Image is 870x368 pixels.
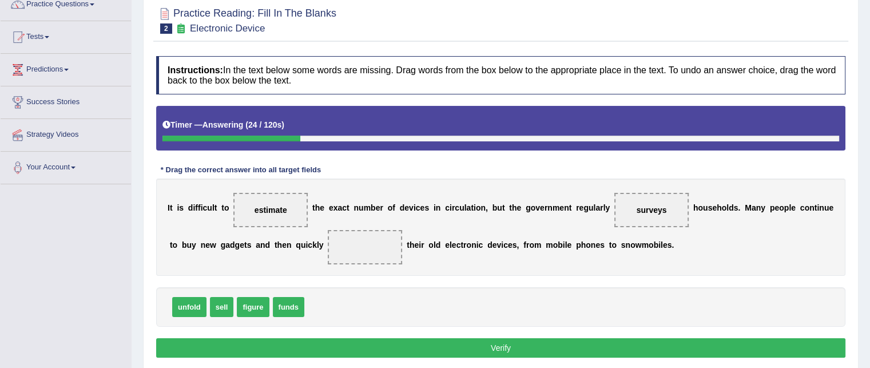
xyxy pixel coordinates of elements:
[210,297,234,317] span: sell
[275,240,277,250] b: t
[774,203,779,212] b: e
[703,203,708,212] b: u
[824,203,829,212] b: u
[600,203,603,212] b: r
[452,240,456,250] b: e
[497,203,502,212] b: u
[589,203,594,212] b: u
[247,240,252,250] b: s
[329,203,333,212] b: e
[203,203,208,212] b: c
[392,203,395,212] b: f
[553,240,558,250] b: o
[353,203,359,212] b: n
[407,240,410,250] b: t
[558,240,563,250] b: b
[244,240,247,250] b: t
[547,203,553,212] b: n
[235,240,240,250] b: g
[337,203,342,212] b: a
[698,203,703,212] b: o
[173,240,178,250] b: o
[317,240,319,250] b: l
[420,203,424,212] b: e
[756,203,761,212] b: n
[319,240,324,250] b: y
[540,203,545,212] b: e
[708,203,712,212] b: s
[301,240,306,250] b: u
[464,203,467,212] b: l
[193,203,195,212] b: i
[192,240,196,250] b: y
[156,5,336,34] h2: Practice Reading: Fill In The Blanks
[388,203,393,212] b: o
[829,203,833,212] b: e
[224,203,229,212] b: o
[605,203,610,212] b: y
[480,203,486,212] b: n
[182,240,187,250] b: b
[474,203,476,212] b: i
[476,240,479,250] b: i
[517,240,519,250] b: ,
[789,203,791,212] b: l
[237,297,269,317] span: figure
[320,203,324,212] b: e
[1,86,131,115] a: Success Stories
[559,203,564,212] b: e
[726,203,729,212] b: l
[486,203,488,212] b: ,
[214,203,217,212] b: t
[614,193,689,227] span: Drop target
[576,203,579,212] b: r
[611,240,617,250] b: o
[819,203,824,212] b: n
[347,203,349,212] b: t
[546,240,553,250] b: m
[201,240,206,250] b: n
[460,240,463,250] b: t
[717,203,722,212] b: h
[287,240,292,250] b: n
[569,203,572,212] b: t
[512,203,517,212] b: h
[609,240,612,250] b: t
[712,203,717,212] b: e
[172,297,206,317] span: unfold
[502,203,505,212] b: t
[436,240,441,250] b: d
[635,240,642,250] b: w
[509,203,512,212] b: t
[450,203,452,212] b: i
[260,240,265,250] b: n
[414,203,416,212] b: i
[637,205,667,215] span: surveys
[409,203,414,212] b: v
[190,23,265,34] small: Electronic Device
[600,240,605,250] b: s
[359,203,364,212] b: u
[621,240,626,250] b: s
[526,240,529,250] b: r
[492,203,498,212] b: b
[456,240,461,250] b: c
[308,240,312,250] b: c
[312,203,315,212] b: t
[328,230,402,264] span: Drop target
[160,23,172,34] span: 2
[471,240,476,250] b: n
[436,203,441,212] b: n
[168,65,223,75] b: Instructions:
[526,203,531,212] b: g
[779,203,784,212] b: o
[658,240,661,250] b: i
[162,121,284,129] h5: Timer —
[791,203,796,212] b: e
[156,56,845,94] h4: In the text below some words are missing. Drag words from the box below to the appropriate place ...
[195,203,198,212] b: f
[186,240,192,250] b: u
[649,240,654,250] b: o
[400,203,405,212] b: d
[207,203,212,212] b: u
